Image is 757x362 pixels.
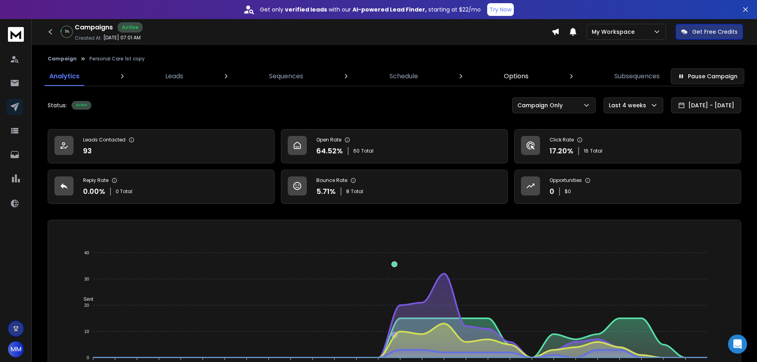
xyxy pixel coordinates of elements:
tspan: 0 [87,355,89,360]
button: [DATE] - [DATE] [671,97,741,113]
p: 93 [83,145,92,157]
a: Sequences [264,67,308,86]
p: $ 0 [565,188,571,195]
span: 60 [353,148,360,154]
h1: Campaigns [75,23,113,32]
p: Subsequences [614,72,660,81]
p: Leads [165,72,183,81]
p: 5 % [65,29,69,34]
span: Total [590,148,602,154]
tspan: 20 [84,303,89,308]
p: Try Now [490,6,511,14]
p: Created At: [75,35,102,41]
tspan: 40 [84,250,89,255]
p: 17.20 % [550,145,573,157]
p: 0 [550,186,554,197]
p: Bounce Rate [316,177,347,184]
a: Leads Contacted93 [48,129,275,163]
span: 16 [584,148,589,154]
p: Open Rate [316,137,341,143]
a: Schedule [385,67,423,86]
p: Last 4 weeks [609,101,649,109]
button: MM [8,341,24,357]
button: Campaign [48,56,77,62]
button: Get Free Credits [676,24,743,40]
p: 5.71 % [316,186,336,197]
p: Sequences [269,72,303,81]
p: 64.52 % [316,145,343,157]
p: Get only with our starting at $22/mo [260,6,481,14]
p: [DATE] 07:01 AM [103,35,141,41]
div: Open Intercom Messenger [728,335,747,354]
p: Leads Contacted [83,137,126,143]
p: 0.00 % [83,186,105,197]
a: Reply Rate0.00%0 Total [48,170,275,204]
strong: AI-powered Lead Finder, [352,6,427,14]
p: Personal Care 1st copy [89,56,145,62]
span: 8 [346,188,349,195]
a: Click Rate17.20%16Total [514,129,741,163]
p: Options [504,72,529,81]
a: Open Rate64.52%60Total [281,129,508,163]
tspan: 30 [84,277,89,281]
button: Try Now [487,3,514,16]
p: Campaign Only [517,101,566,109]
button: Pause Campaign [671,68,744,84]
div: Active [72,101,91,110]
p: 0 Total [116,188,132,195]
a: Opportunities0$0 [514,170,741,204]
div: Active [118,22,143,33]
p: Analytics [49,72,79,81]
a: Leads [161,67,188,86]
p: Click Rate [550,137,574,143]
strong: verified leads [285,6,327,14]
a: Analytics [45,67,84,86]
span: Total [351,188,363,195]
img: logo [8,27,24,42]
p: Opportunities [550,177,582,184]
a: Bounce Rate5.71%8Total [281,170,508,204]
p: Get Free Credits [692,28,738,36]
tspan: 10 [84,329,89,334]
p: My Workspace [592,28,638,36]
span: Total [361,148,374,154]
span: Sent [77,296,93,302]
a: Options [499,67,533,86]
p: Status: [48,101,67,109]
p: Schedule [389,72,418,81]
a: Subsequences [610,67,664,86]
p: Reply Rate [83,177,108,184]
